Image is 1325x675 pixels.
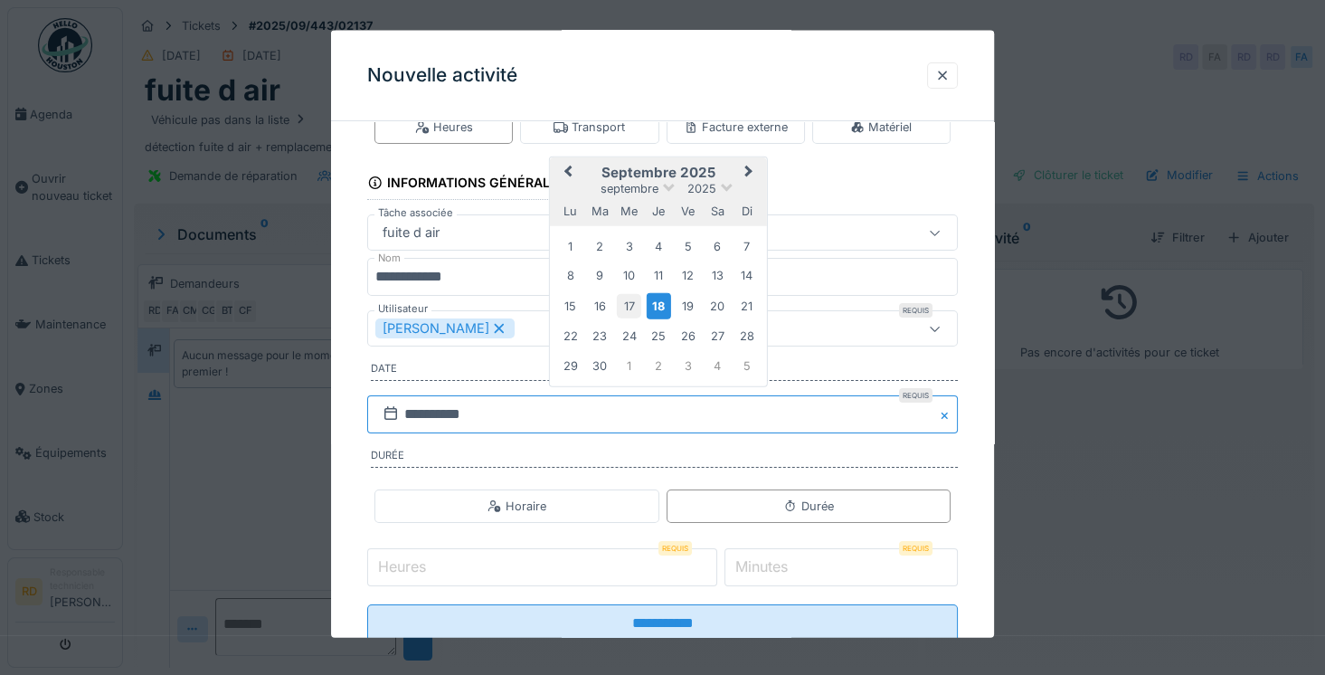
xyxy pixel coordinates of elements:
div: Informations générales [367,169,566,200]
div: Choose vendredi 5 septembre 2025 [676,233,700,258]
label: Minutes [732,556,791,577]
div: Choose jeudi 4 septembre 2025 [646,233,670,258]
div: Choose dimanche 28 septembre 2025 [734,323,759,347]
div: Choose lundi 8 septembre 2025 [558,262,582,287]
label: Date [371,361,958,381]
label: Tâche associée [374,205,457,221]
div: Heures [415,119,473,136]
div: Choose vendredi 19 septembre 2025 [676,293,700,318]
button: Close [938,395,958,433]
span: 2025 [687,181,716,195]
div: Transport [554,119,625,136]
div: Choose jeudi 25 septembre 2025 [646,323,670,347]
div: Choose mercredi 1 octobre 2025 [617,353,641,377]
div: Requis [899,541,932,556]
div: Choose dimanche 21 septembre 2025 [734,293,759,318]
div: Matériel [850,119,912,136]
div: lundi [558,198,582,223]
div: Choose mardi 16 septembre 2025 [588,293,612,318]
label: Durée [371,448,958,468]
div: Choose samedi 6 septembre 2025 [705,233,729,258]
div: Facture externe [684,119,788,136]
div: Month septembre, 2025 [555,231,761,379]
div: Horaire [487,497,546,514]
div: Choose lundi 29 septembre 2025 [558,353,582,377]
div: jeudi [646,198,670,223]
label: Utilisateur [374,301,431,317]
label: Heures [374,556,430,577]
div: Choose samedi 4 octobre 2025 [705,353,729,377]
div: Choose lundi 1 septembre 2025 [558,233,582,258]
h2: septembre 2025 [550,164,767,180]
div: Choose jeudi 2 octobre 2025 [646,353,670,377]
div: Choose vendredi 26 septembre 2025 [676,323,700,347]
div: Choose dimanche 7 septembre 2025 [734,233,759,258]
div: Choose jeudi 11 septembre 2025 [646,262,670,287]
div: Choose mardi 2 septembre 2025 [588,233,612,258]
div: Choose vendredi 12 septembre 2025 [676,262,700,287]
label: Nom [374,251,404,266]
div: Choose dimanche 5 octobre 2025 [734,353,759,377]
div: Choose mardi 9 septembre 2025 [588,262,612,287]
div: Choose lundi 22 septembre 2025 [558,323,582,347]
div: Requis [658,541,692,556]
span: septembre [601,181,658,195]
div: mardi [588,198,612,223]
button: Previous Month [552,158,581,187]
div: dimanche [734,198,759,223]
div: Choose lundi 15 septembre 2025 [558,293,582,318]
div: Choose dimanche 14 septembre 2025 [734,262,759,287]
div: [PERSON_NAME] [375,318,515,338]
h3: Nouvelle activité [367,64,517,87]
div: Choose mercredi 17 septembre 2025 [617,293,641,318]
div: Choose vendredi 3 octobre 2025 [676,353,700,377]
div: Choose samedi 20 septembre 2025 [705,293,729,318]
div: Choose mercredi 10 septembre 2025 [617,262,641,287]
div: mercredi [617,198,641,223]
div: Choose mercredi 3 septembre 2025 [617,233,641,258]
div: Requis [899,388,932,403]
div: Durée [783,497,834,514]
div: fuite d air [375,223,447,242]
div: Choose mardi 30 septembre 2025 [588,353,612,377]
div: samedi [705,198,729,223]
div: Requis [899,303,932,318]
div: vendredi [676,198,700,223]
button: Next Month [736,158,765,187]
div: Choose samedi 27 septembre 2025 [705,323,729,347]
div: Choose jeudi 18 septembre 2025 [646,292,670,318]
div: Choose mercredi 24 septembre 2025 [617,323,641,347]
div: Choose samedi 13 septembre 2025 [705,262,729,287]
div: Choose mardi 23 septembre 2025 [588,323,612,347]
